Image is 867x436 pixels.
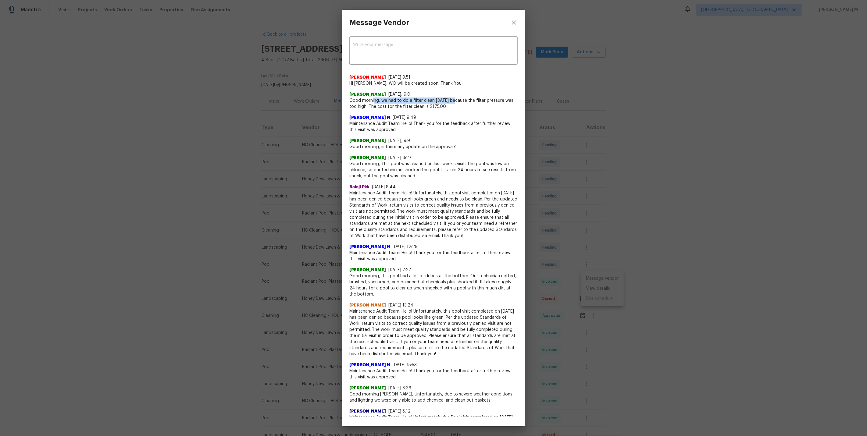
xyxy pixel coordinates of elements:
span: [DATE] 8:27 [388,156,412,160]
span: [PERSON_NAME] [349,155,386,161]
span: Hi [PERSON_NAME], WO will be created soon. Thank You! [349,80,518,87]
span: [PERSON_NAME] N [349,362,390,368]
span: Good morning, This pool was cleaned on last week's visit. The pool was low on chlorine, so our te... [349,161,518,179]
span: [PERSON_NAME] [349,91,386,97]
span: [DATE], 9:0 [388,92,410,97]
span: [PERSON_NAME] [349,385,386,391]
span: [PERSON_NAME] [349,408,386,414]
span: [DATE], 9:9 [388,139,410,143]
span: Maintenance Audit Team: Hello! Thank you for the feedback after further review this visit was app... [349,121,518,133]
span: [DATE] 15:53 [393,363,417,367]
span: [PERSON_NAME] [349,267,386,273]
span: [PERSON_NAME] N [349,115,390,121]
h3: Message Vendor [349,18,409,27]
span: [PERSON_NAME] [349,302,386,308]
span: Balaji Pkk [349,184,369,190]
span: [DATE] 7:27 [388,268,411,272]
button: close [503,10,525,35]
span: [PERSON_NAME] N [349,244,390,250]
span: Maintenance Audit Team: Hello! Thank you for the feedback after further review this visit was app... [349,368,518,380]
span: Maintenance Audit Team: Hello! Unfortunately, this pool visit completed on [DATE] has been denied... [349,308,518,357]
span: [DATE] 8:44 [372,185,396,189]
span: Good morning, we had to do a filter clean [DATE] because the filter pressure was too high. The co... [349,97,518,110]
span: Good morning [PERSON_NAME], Unfortunately, due to severe weather conditions and lighting we were ... [349,391,518,403]
span: Good morning, this pool had a lot of debris at the bottom. Our technician netted, brushed, vacuum... [349,273,518,297]
span: [DATE] 8:36 [388,386,411,390]
span: [PERSON_NAME] [349,138,386,144]
span: [DATE] 9:49 [393,115,416,120]
span: [PERSON_NAME] [349,74,386,80]
span: [DATE] 12:29 [393,245,418,249]
span: [DATE] 8:12 [388,409,411,413]
span: Good morning, is there any update on the approval? [349,144,518,150]
span: Maintenance Audit Team: Hello! Unfortunately, this pool visit completed on [DATE] has been denied... [349,190,518,239]
span: [DATE] 9:51 [388,75,410,80]
span: [DATE] 13:24 [388,303,413,307]
span: Maintenance Audit Team: Hello! Thank you for the feedback after further review this visit was app... [349,250,518,262]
